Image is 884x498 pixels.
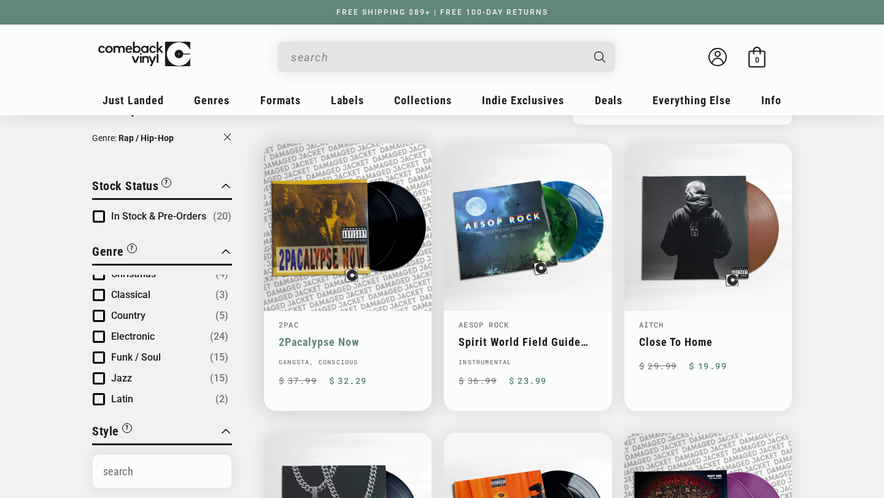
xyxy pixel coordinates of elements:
[291,45,582,70] input: When autocomplete results are available use up and down arrows to review and enter to select
[92,102,137,117] span: Filter By
[639,320,664,329] a: Aitch
[482,94,564,107] span: Indie Exclusives
[103,94,164,107] span: Just Landed
[111,372,132,384] span: Jazz
[111,268,156,280] span: Christmas
[111,331,155,342] span: Electronic
[277,42,615,72] div: Search
[92,177,171,198] button: Filter by Stock Status
[653,94,731,107] span: Everything Else
[92,244,124,259] span: Genre
[324,8,560,17] a: FREE SHIPPING $89+ | FREE 100-DAY RETURNS
[111,351,161,363] span: Funk / Soul
[260,94,301,107] span: Formats
[595,94,622,107] span: Deals
[111,210,206,222] span: In Stock & Pre-Orders
[639,335,777,348] a: Close To Home
[761,94,781,107] span: Info
[111,393,133,405] span: Latin
[92,133,117,143] span: Genre:
[210,329,228,344] span: Number of products: (24)
[92,242,137,264] button: Filter by Genre
[755,55,759,64] span: 0
[111,310,145,321] span: Country
[279,335,417,348] a: 2Pacalypse Now
[215,288,228,302] span: Number of products: (3)
[92,131,232,147] button: Clear filter by Genre Rap / Hip-Hop
[111,289,150,301] span: Classical
[459,335,597,348] a: Spirit World Field Guide Instrumentals
[584,42,617,72] button: Search
[210,350,228,365] span: Number of products: (15)
[92,178,158,193] span: Stock Status
[194,94,230,107] span: Genres
[92,422,132,443] button: Filter by Style
[210,371,228,386] span: Number of products: (15)
[394,94,452,107] span: Collections
[215,308,228,323] span: Number of products: (5)
[92,424,119,439] span: Style
[215,392,228,407] span: Number of products: (2)
[459,320,509,329] a: Aesop Rock
[213,209,231,224] span: Number of products: (20)
[279,320,299,329] a: 2Pac
[331,94,364,107] span: Labels
[118,133,174,143] span: Rap / Hip-Hop
[93,454,231,488] input: Search Options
